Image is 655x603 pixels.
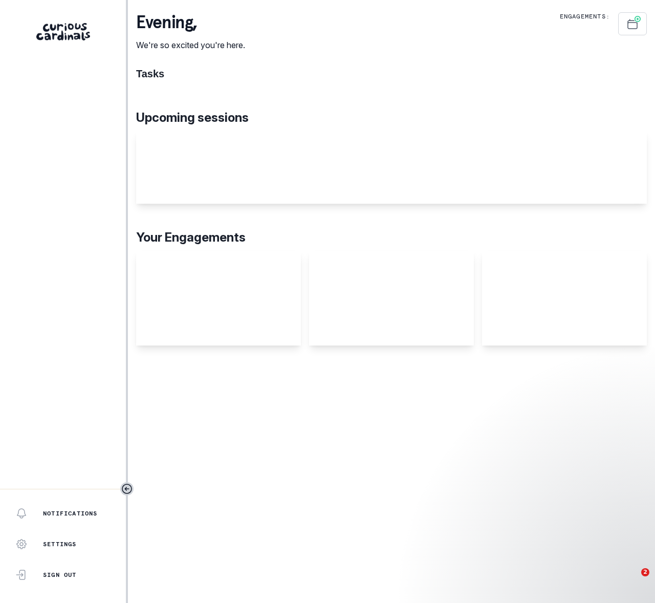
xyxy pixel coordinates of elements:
p: Upcoming sessions [136,109,647,127]
p: We're so excited you're here. [136,39,245,51]
p: Notifications [43,509,98,518]
p: Engagements: [560,12,610,20]
span: 2 [641,568,649,576]
p: Settings [43,540,77,548]
img: Curious Cardinals Logo [36,23,90,40]
p: evening , [136,12,245,33]
h1: Tasks [136,68,647,80]
button: Schedule Sessions [618,12,647,35]
button: Toggle sidebar [120,482,134,496]
iframe: Intercom live chat [620,568,645,593]
p: Sign Out [43,571,77,579]
p: Your Engagements [136,228,647,247]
